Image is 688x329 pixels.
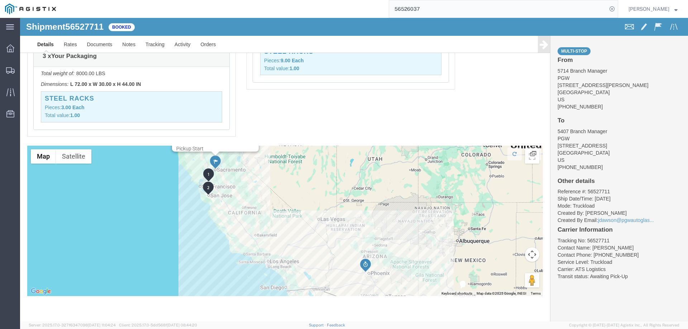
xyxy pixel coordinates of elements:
[389,0,607,18] input: Search for shipment number, reference number
[5,4,56,14] img: logo
[569,322,679,328] span: Copyright © [DATE]-[DATE] Agistix Inc., All Rights Reserved
[327,323,345,327] a: Feedback
[309,323,327,327] a: Support
[628,5,678,13] button: [PERSON_NAME]
[29,323,116,327] span: Server: 2025.17.0-327f6347098
[88,323,116,327] span: [DATE] 11:04:24
[629,5,669,13] span: Jesse Jordan
[119,323,197,327] span: Client: 2025.17.0-5dd568f
[20,18,688,321] iframe: FS Legacy Container
[167,323,197,327] span: [DATE] 08:44:20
